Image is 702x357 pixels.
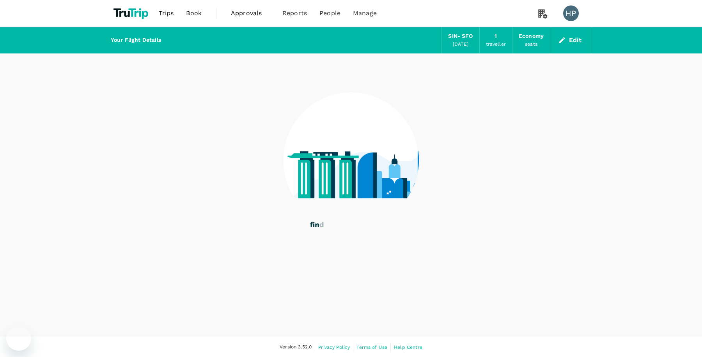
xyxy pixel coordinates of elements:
g: finding your flights [310,222,378,229]
a: Terms of Use [356,343,387,352]
span: Privacy Policy [318,345,350,350]
a: Help Centre [394,343,422,352]
div: [DATE] [453,41,468,48]
span: Help Centre [394,345,422,350]
span: Manage [353,9,377,18]
iframe: Button to launch messaging window [6,326,31,351]
span: Version 3.52.0 [280,343,312,351]
div: Economy [519,32,544,41]
button: Edit [557,34,585,46]
div: seats [525,41,537,48]
div: 1 [495,32,497,41]
div: SIN - SFO [448,32,473,41]
span: People [319,9,340,18]
span: Trips [159,9,174,18]
span: Approvals [231,9,270,18]
div: HP [563,5,579,21]
img: TruTrip logo [111,5,152,22]
span: Book [186,9,202,18]
div: Your Flight Details [111,36,161,44]
div: traveller [486,41,506,48]
span: Terms of Use [356,345,387,350]
span: Reports [282,9,307,18]
a: Privacy Policy [318,343,350,352]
